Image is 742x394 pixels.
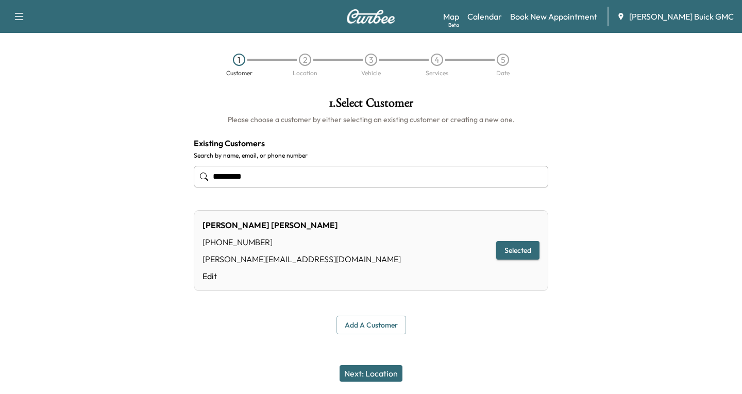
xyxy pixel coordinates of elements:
[194,114,548,125] h6: Please choose a customer by either selecting an existing customer or creating a new one.
[496,241,539,260] button: Selected
[629,10,734,23] span: [PERSON_NAME] Buick GMC
[346,9,396,24] img: Curbee Logo
[293,70,317,76] div: Location
[194,97,548,114] h1: 1 . Select Customer
[194,151,548,160] label: Search by name, email, or phone number
[510,10,597,23] a: Book New Appointment
[467,10,502,23] a: Calendar
[443,10,459,23] a: MapBeta
[496,70,510,76] div: Date
[299,54,311,66] div: 2
[361,70,381,76] div: Vehicle
[426,70,448,76] div: Services
[448,21,459,29] div: Beta
[340,365,402,382] button: Next: Location
[431,54,443,66] div: 4
[194,137,548,149] h4: Existing Customers
[233,54,245,66] div: 1
[365,54,377,66] div: 3
[336,316,406,335] button: Add a customer
[203,219,401,231] div: [PERSON_NAME] [PERSON_NAME]
[203,253,401,265] div: [PERSON_NAME][EMAIL_ADDRESS][DOMAIN_NAME]
[203,236,401,248] div: [PHONE_NUMBER]
[226,70,252,76] div: Customer
[497,54,509,66] div: 5
[203,270,401,282] a: Edit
